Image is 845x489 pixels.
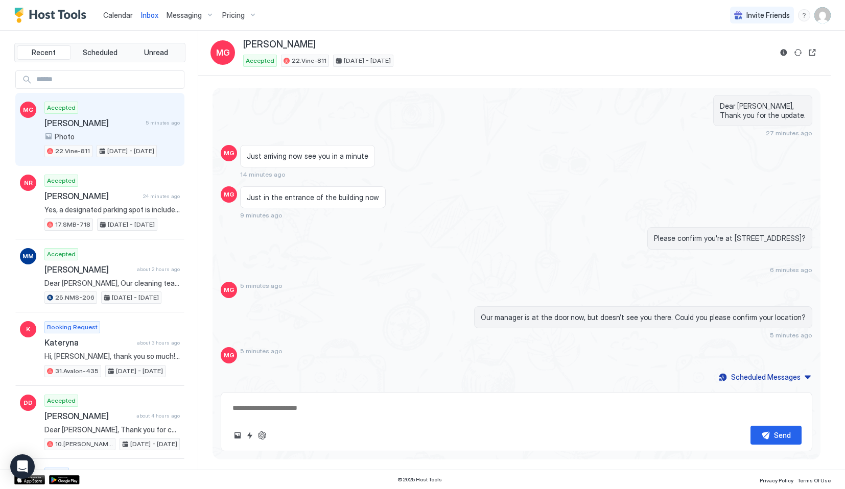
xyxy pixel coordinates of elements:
span: Terms Of Use [797,477,831,483]
span: MG [224,351,234,360]
span: MG [224,149,234,158]
span: Dear [PERSON_NAME], Thank you for choosing to stay at our apartment. 📅 I’d like to confirm your r... [44,425,180,434]
span: Calendar [103,11,133,19]
span: [DATE] - [DATE] [130,439,177,449]
span: [DATE] - [DATE] [112,293,159,302]
span: 9 minutes ago [240,211,283,219]
div: User profile [814,7,831,23]
span: [DATE] - [DATE] [116,366,163,376]
button: Send [750,426,802,445]
a: Google Play Store [49,475,80,484]
span: K [26,325,30,334]
span: Photo [55,132,75,141]
span: Accepted [47,396,76,405]
span: 22.Vine-811 [292,56,326,65]
span: Messaging [167,11,202,20]
span: 10.[PERSON_NAME]-203 [55,439,113,449]
span: 27 minutes ago [766,129,812,137]
span: 31.Avalon-435 [55,366,99,376]
span: about 2 hours ago [137,266,180,273]
span: [PERSON_NAME] [44,118,142,128]
span: Inbox [141,11,158,19]
span: Just in the entrance of the building now [247,193,379,202]
a: Terms Of Use [797,474,831,485]
span: 24 minutes ago [143,193,180,200]
span: [DATE] - [DATE] [108,220,155,229]
span: Inquiry [47,469,66,478]
button: ChatGPT Auto Reply [256,429,268,442]
span: MG [23,105,34,114]
a: Host Tools Logo [14,8,91,23]
button: Upload image [231,429,244,442]
button: Sync reservation [792,46,804,59]
div: Send [774,430,791,441]
span: [PERSON_NAME] [44,264,133,275]
div: Scheduled Messages [731,372,801,382]
span: Privacy Policy [760,477,793,483]
span: Dear [PERSON_NAME], Our cleaning team is on-site and ready to begin. Kindly complete your check-o... [44,279,180,288]
div: menu [798,9,810,21]
span: Unread [144,48,168,57]
span: Accepted [47,176,76,185]
span: Scheduled [83,48,118,57]
span: 17.SMB-718 [55,220,90,229]
button: Recent [17,45,71,60]
span: [PERSON_NAME] [44,191,139,201]
span: 25.NMS-206 [55,293,95,302]
span: Booking Request [47,323,98,332]
span: DD [24,398,33,407]
span: Yes, a designated parking spot is included with your reservation and will be available for you th... [44,205,180,214]
span: [DATE] - [DATE] [344,56,391,65]
span: MG [224,190,234,199]
span: about 4 hours ago [136,412,180,419]
div: tab-group [14,43,185,62]
button: Scheduled Messages [717,370,812,384]
a: Calendar [103,10,133,20]
span: 5 minutes ago [146,119,180,126]
button: Scheduled [73,45,127,60]
span: Hi, [PERSON_NAME], thank you so much! Yes, there’s a gym in the building that you’re welcome to u... [44,352,180,361]
button: Quick reply [244,429,256,442]
span: Just arriving now see you in a minute [247,152,368,161]
span: MM [22,252,34,261]
span: 5 minutes ago [240,347,283,355]
span: 5 minutes ago [770,331,812,339]
a: Inbox [141,10,158,20]
input: Input Field [32,71,184,88]
span: Pricing [222,11,245,20]
span: Recent [32,48,56,57]
span: Please confirm you're at [STREET_ADDRESS]? [654,234,806,243]
span: [DATE] - [DATE] [107,146,154,156]
span: Accepted [47,103,76,112]
div: Open Intercom Messenger [10,454,35,479]
span: © 2025 Host Tools [397,476,442,483]
span: Dear [PERSON_NAME], Thank you for the update. [720,102,806,119]
span: 5 minutes ago [240,282,283,289]
span: [PERSON_NAME] [44,411,132,421]
span: NR [24,178,33,187]
span: 6 minutes ago [770,266,812,274]
span: Invite Friends [746,11,790,20]
span: Kateryna [44,337,133,348]
a: Privacy Policy [760,474,793,485]
button: Reservation information [778,46,790,59]
span: Our manager is at the door now, but doesn’t see you there. Could you please confirm your location? [481,313,806,322]
span: Accepted [47,250,76,259]
span: MG [216,46,230,59]
span: MG [224,285,234,295]
span: about 3 hours ago [137,339,180,346]
span: Accepted [246,56,274,65]
span: 14 minutes ago [240,170,286,178]
a: App Store [14,475,45,484]
button: Unread [129,45,183,60]
span: [PERSON_NAME] [243,39,316,51]
button: Open reservation [806,46,818,59]
span: 22.Vine-811 [55,146,90,156]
